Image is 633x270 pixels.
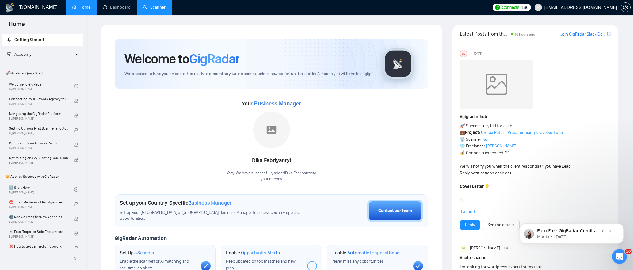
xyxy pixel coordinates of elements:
span: double-left [73,256,79,262]
img: placeholder.png [253,112,290,148]
strong: Project: [465,130,480,135]
span: 16 hours ago [515,32,535,36]
span: By [PERSON_NAME] [9,235,68,238]
span: lock [74,128,78,132]
span: 10 [625,249,632,254]
span: ❌ How to get banned on Upwork [9,243,68,249]
span: Business Manager [188,200,232,206]
span: ☠️ Fatal Traps for Solo Freelancers [9,229,68,235]
span: ⛔ Top 3 Mistakes of Pro Agencies [9,199,68,205]
span: By [PERSON_NAME] [9,161,68,165]
div: MI [460,245,467,252]
span: Scanner [137,250,154,256]
span: lock [74,217,78,221]
img: gigradar-logo.png [383,48,414,79]
span: lock [74,143,78,147]
h1: Set up your Country-Specific [120,200,232,206]
img: logo [5,3,15,13]
a: searchScanner [143,5,166,10]
h1: Enable [332,250,400,256]
a: US Tax Return Preparer using Drake Software [481,130,564,135]
span: By [PERSON_NAME] [9,117,68,120]
button: Reply [460,220,480,230]
iframe: Intercom live chat [612,249,627,264]
span: Home [4,20,30,32]
span: Navigating the GigRadar Platform [9,111,68,117]
p: your agency . [227,176,316,182]
button: setting [621,2,631,12]
span: rocket [7,37,11,42]
a: export [607,31,611,37]
span: user [536,5,540,10]
span: Getting Started [14,37,44,42]
h1: Set Up a [120,250,154,256]
span: lock [74,246,78,250]
span: Opportunity Alerts [241,250,280,256]
span: Set up your [GEOGRAPHIC_DATA] or [GEOGRAPHIC_DATA] Business Manager to access country-specific op... [120,210,302,222]
img: weqQh+iSagEgQAAAABJRU5ErkJggg== [460,60,533,109]
h1: Welcome to [124,51,239,67]
div: US [460,50,467,57]
span: lock [74,231,78,236]
span: Academy [14,52,31,57]
img: upwork-logo.png [495,5,500,10]
a: [PERSON_NAME] [486,143,516,149]
a: dashboardDashboard [103,5,131,10]
span: GigRadar [189,51,239,67]
span: Never miss any opportunities. [332,259,384,264]
span: We're excited to have you on board. Get ready to streamline your job search, unlock new opportuni... [124,71,373,77]
span: By [PERSON_NAME] [9,220,68,224]
a: 1️⃣ Start HereBy[PERSON_NAME] [9,183,74,196]
a: Reply [465,222,475,228]
div: Yaay! We have successfully added Dika Febriyantyi to [227,170,316,182]
span: Optimizing and A/B Testing Your Scanner for Better Results [9,155,68,161]
div: Contact our team [378,207,412,214]
span: Expand [461,209,475,214]
span: Connecting Your Upwork Agency to GigRadar [9,96,68,102]
span: check-circle [74,187,78,192]
span: lock [74,113,78,118]
span: Automatic Proposal Send [347,250,400,256]
a: See the details [487,222,514,228]
button: See the details [482,220,520,230]
strong: Cover Letter 👇 [460,184,490,189]
span: 🚀 GigRadar Quick Start [3,67,83,79]
a: Join GigRadar Slack Community [560,31,606,38]
span: 🌚 Rookie Traps for New Agencies [9,214,68,220]
span: Connects: [502,4,520,11]
span: fund-projection-screen [7,52,11,56]
h1: # help-channel [460,254,611,261]
div: Dika Febriyantyi [227,155,316,166]
a: homeHome [72,5,90,10]
a: Tax [482,137,488,142]
span: GigRadar Automation [115,235,166,241]
span: By [PERSON_NAME] [9,102,68,106]
span: export [607,31,611,36]
span: Optimizing Your Upwork Profile [9,140,68,146]
span: By [PERSON_NAME] [9,131,68,135]
span: 186 [521,4,528,11]
span: 👑 Agency Success with GigRadar [3,170,83,183]
a: setting [621,5,631,10]
span: Latest Posts from the GigRadar Community [460,30,509,38]
span: By [PERSON_NAME] [9,146,68,150]
span: lock [74,99,78,103]
h1: Enable [226,250,280,256]
span: [DATE] [504,245,512,251]
span: Academy [7,52,31,57]
h1: # gigradar-hub [460,113,611,120]
span: Business Manager [254,101,301,107]
li: Getting Started [2,34,83,46]
button: Contact our team [367,200,423,222]
span: [PERSON_NAME] [470,245,500,252]
iframe: Intercom notifications message [510,211,633,253]
span: check-circle [74,84,78,88]
span: Your [242,100,301,107]
span: lock [74,202,78,206]
span: By [PERSON_NAME] [9,205,68,209]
